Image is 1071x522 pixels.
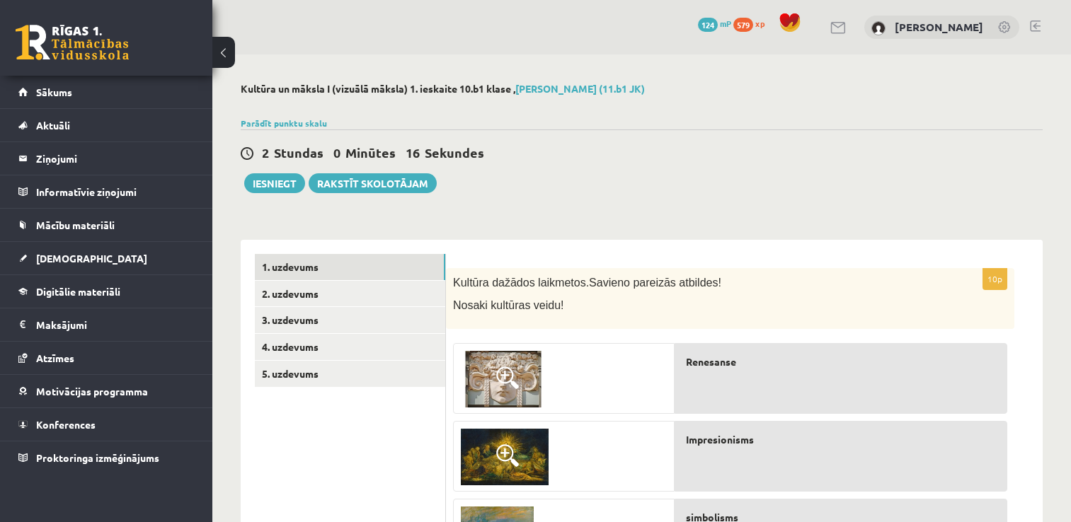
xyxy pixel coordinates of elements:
[255,254,445,280] a: 1. uzdevums
[18,308,195,341] a: Maksājumi
[255,334,445,360] a: 4. uzdevums
[333,144,340,161] span: 0
[18,408,195,441] a: Konferences
[36,142,195,175] legend: Ziņojumi
[755,18,764,29] span: xp
[36,219,115,231] span: Mācību materiāli
[698,18,731,29] a: 124 mP
[36,308,195,341] legend: Maksājumi
[18,375,195,407] a: Motivācijas programma
[895,20,983,34] a: [PERSON_NAME]
[686,432,754,447] span: Impresionisms
[871,21,886,35] img: Iveta Eglīte
[18,441,195,474] a: Proktoringa izmēģinājums
[686,354,736,369] span: Renesanse
[36,86,72,98] span: Sākums
[36,119,70,132] span: Aktuāli
[36,252,147,265] span: [DEMOGRAPHIC_DATA]
[453,299,564,311] span: Nosaki kultūras veidu!
[244,173,305,193] button: Iesniegt
[262,144,269,161] span: 2
[18,209,195,241] a: Mācību materiāli
[18,275,195,308] a: Digitālie materiāli
[255,307,445,333] a: 3. uzdevums
[241,83,1043,95] h2: Kultūra un māksla I (vizuālā māksla) 1. ieskaite 10.b1 klase ,
[983,267,1007,290] p: 10p
[36,285,120,298] span: Digitālie materiāli
[733,18,772,29] a: 579 xp
[36,352,74,364] span: Atzīmes
[589,277,721,289] span: Savieno pareizās atbildes!
[720,18,731,29] span: mP
[461,351,546,407] img: 9.jpg
[345,144,396,161] span: Minūtes
[698,18,718,32] span: 124
[18,76,195,108] a: Sākums
[255,361,445,387] a: 5. uzdevums
[425,144,484,161] span: Sekundes
[18,109,195,141] a: Aktuāli
[16,25,129,60] a: Rīgas 1. Tālmācības vidusskola
[18,175,195,208] a: Informatīvie ziņojumi
[255,281,445,307] a: 2. uzdevums
[309,173,437,193] a: Rakstīt skolotājam
[36,385,148,398] span: Motivācijas programma
[241,117,327,129] a: Parādīt punktu skalu
[274,144,323,161] span: Stundas
[36,175,195,208] legend: Informatīvie ziņojumi
[406,144,420,161] span: 16
[36,418,96,431] span: Konferences
[453,277,589,289] span: Kultūra dažādos laikmetos.
[18,142,195,175] a: Ziņojumi
[733,18,753,32] span: 579
[36,451,159,464] span: Proktoringa izmēģinājums
[461,429,549,485] img: 6.jpg
[515,82,645,95] a: [PERSON_NAME] (11.b1 JK)
[18,242,195,274] a: [DEMOGRAPHIC_DATA]
[18,342,195,374] a: Atzīmes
